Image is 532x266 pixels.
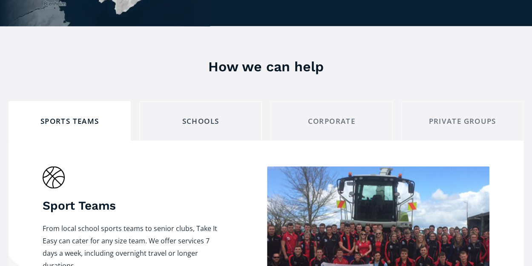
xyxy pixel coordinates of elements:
div: Sports teams [16,114,124,128]
div: schools [147,114,254,128]
div: private groups [408,114,516,128]
h3: How we can help [9,58,523,75]
div: corporate [278,114,385,128]
h4: Sport Teams [43,197,224,213]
